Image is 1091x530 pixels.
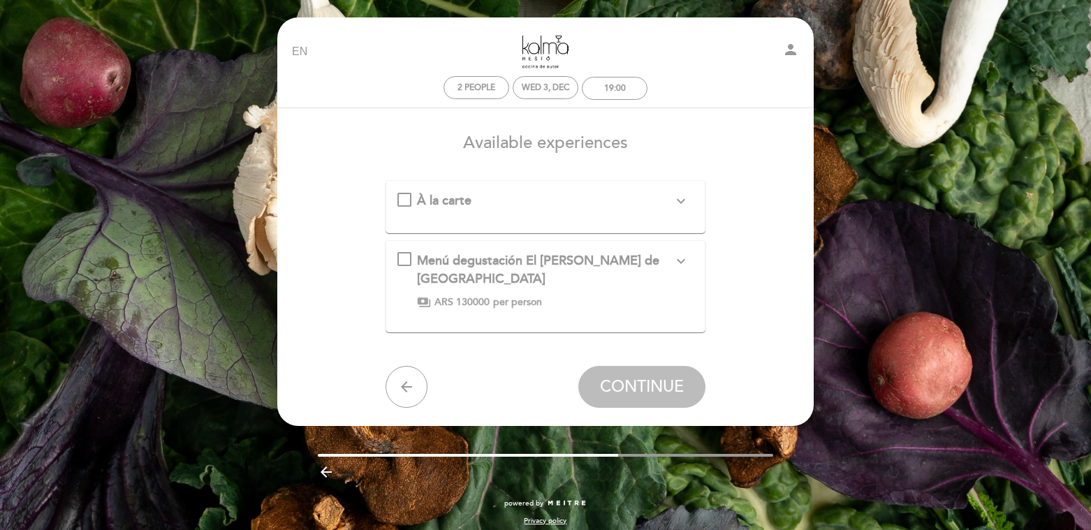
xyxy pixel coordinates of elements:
span: CONTINUE [600,377,684,397]
a: powered by [504,499,587,508]
md-checkbox: À la carte expand_more [397,192,694,210]
span: ARS 130000 [434,295,490,309]
span: payments [417,295,431,309]
i: person [782,41,799,58]
i: arrow_back [398,378,415,395]
div: Wed 3, Dec [522,82,569,93]
button: expand_more [668,252,694,270]
span: Available experiences [463,133,628,153]
span: 2 people [457,82,495,93]
a: [PERSON_NAME] [458,33,633,71]
div: 19:00 [604,83,626,94]
button: expand_more [668,192,694,210]
span: À la carte [417,193,471,208]
i: arrow_backward [318,464,335,480]
button: person [782,41,799,63]
span: per person [493,295,542,309]
i: expand_more [673,253,689,270]
span: powered by [504,499,543,508]
a: Privacy policy [524,516,566,526]
i: expand_more [673,193,689,209]
button: arrow_back [386,366,427,408]
img: MEITRE [547,500,587,507]
md-checkbox: Menú degustación El espíritu de Tierra del Fuego expand_more *Los precios pueden variar sin previ... [397,252,694,309]
span: Menú degustación El [PERSON_NAME] de [GEOGRAPHIC_DATA] [417,253,659,286]
button: CONTINUE [578,366,705,408]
